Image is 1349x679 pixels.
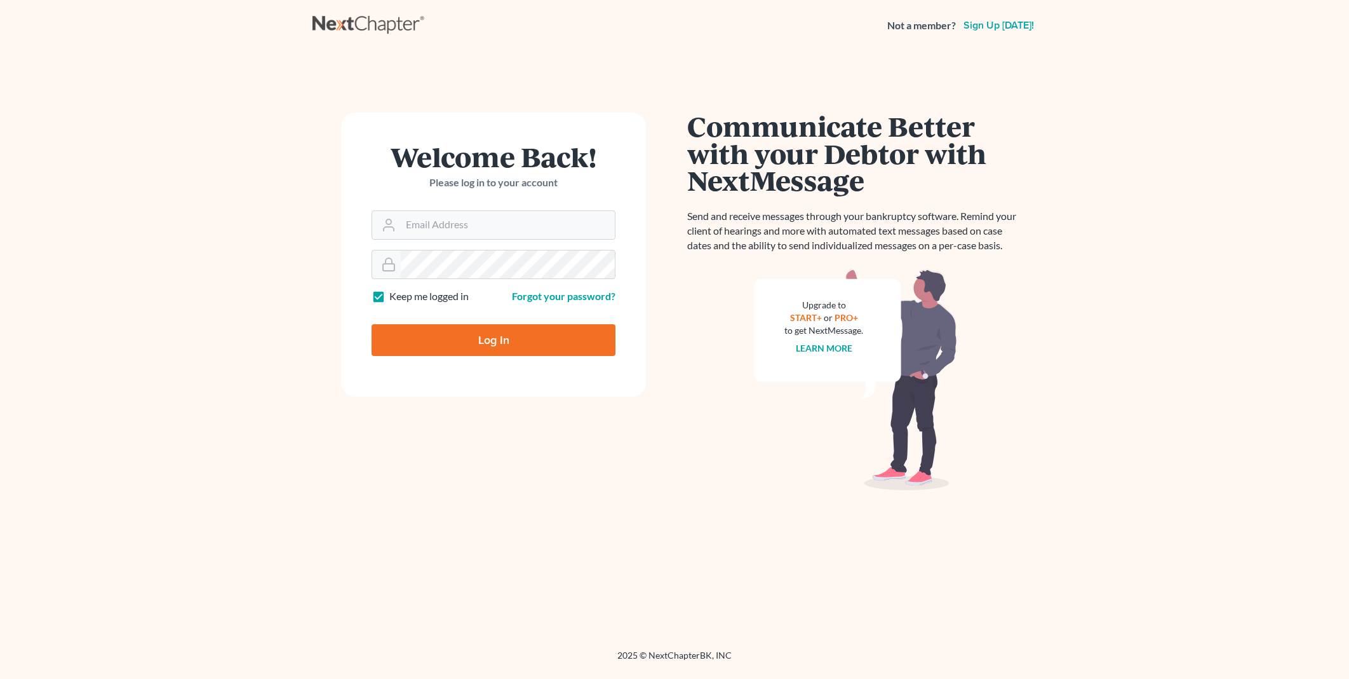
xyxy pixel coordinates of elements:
[824,312,833,323] span: or
[835,312,858,323] a: PRO+
[512,290,615,302] a: Forgot your password?
[790,312,822,323] a: START+
[372,143,615,170] h1: Welcome Back!
[401,211,615,239] input: Email Address
[961,20,1037,31] a: Sign up [DATE]!
[784,324,863,337] div: to get NextMessage.
[754,268,957,491] img: nextmessage_bg-59042aed3d76b12b5cd301f8e5b87938c9018125f34e5fa2b7a6b67550977c72.svg
[796,343,852,353] a: Learn more
[312,649,1037,672] div: 2025 © NextChapterBK, INC
[372,324,615,356] input: Log In
[784,299,863,312] div: Upgrade to
[687,209,1024,253] p: Send and receive messages through your bankruptcy software. Remind your client of hearings and mo...
[887,18,956,33] strong: Not a member?
[389,289,469,304] label: Keep me logged in
[687,113,1024,194] h1: Communicate Better with your Debtor with NextMessage
[372,175,615,190] p: Please log in to your account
